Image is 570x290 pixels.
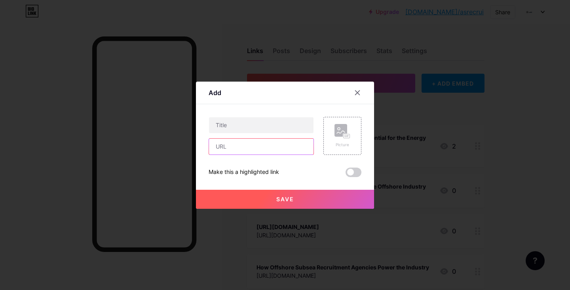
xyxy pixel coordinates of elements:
[209,139,313,155] input: URL
[209,168,279,177] div: Make this a highlighted link
[276,196,294,202] span: Save
[334,142,350,148] div: Picture
[209,117,313,133] input: Title
[196,190,374,209] button: Save
[209,88,221,97] div: Add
